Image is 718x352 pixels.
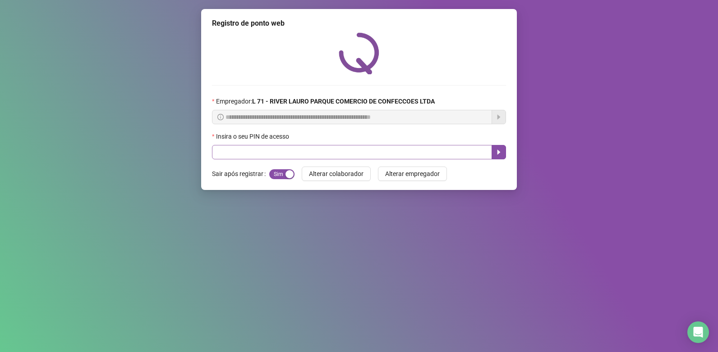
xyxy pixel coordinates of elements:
[216,96,435,106] span: Empregador :
[495,149,502,156] span: caret-right
[212,167,269,181] label: Sair após registrar
[687,321,709,343] div: Open Intercom Messenger
[339,32,379,74] img: QRPoint
[217,114,224,120] span: info-circle
[252,98,435,105] strong: L 71 - RIVER LAURO PARQUE COMERCIO DE CONFECCOES LTDA
[385,169,440,179] span: Alterar empregador
[212,131,295,141] label: Insira o seu PIN de acesso
[378,167,447,181] button: Alterar empregador
[302,167,371,181] button: Alterar colaborador
[309,169,364,179] span: Alterar colaborador
[212,18,506,29] div: Registro de ponto web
